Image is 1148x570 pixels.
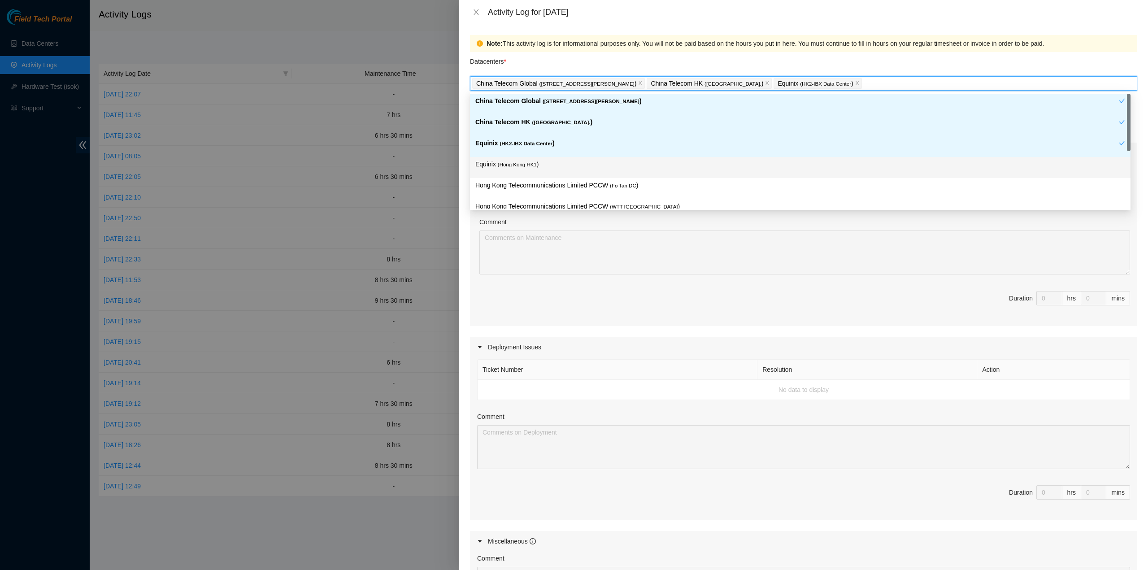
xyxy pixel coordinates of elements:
span: ( HK2-IBX Data Center [500,141,552,146]
div: mins [1106,291,1130,305]
span: exclamation-circle [477,40,483,47]
button: Close [470,8,483,17]
span: ( [GEOGRAPHIC_DATA]. [704,81,761,87]
p: China Telecom Global ) [475,96,1119,106]
th: Ticket Number [478,360,757,380]
span: check [1119,98,1125,104]
span: info-circle [530,538,536,544]
span: close [765,81,770,86]
div: Activity Log for [DATE] [488,7,1137,17]
div: Duration [1009,487,1033,497]
span: check [1119,119,1125,125]
div: This activity log is for informational purposes only. You will not be paid based on the hours you... [487,39,1131,48]
p: Equinix ) [475,138,1119,148]
span: caret-right [477,539,483,544]
label: Comment [477,553,504,563]
label: Comment [477,412,504,422]
span: close [473,9,480,16]
th: Resolution [757,360,977,380]
span: ( [STREET_ADDRESS][PERSON_NAME] [539,81,635,87]
p: Equinix ) [475,159,1125,170]
span: close [855,81,860,86]
textarea: Comment [477,425,1130,469]
span: ( WTT [GEOGRAPHIC_DATA] [610,204,678,209]
span: caret-right [477,344,483,350]
span: ( Fo Tan DC [610,183,636,188]
span: ( Hong Kong HK1 [498,162,537,167]
p: China Telecom HK ) [651,78,763,89]
p: Datacenters [470,52,506,66]
p: Equinix ) [778,78,853,89]
span: ( [STREET_ADDRESS][PERSON_NAME] [543,99,639,104]
div: Miscellaneous [488,536,536,546]
p: Hong Kong Telecommunications Limited PCCW ) [475,201,1125,212]
span: ( HK2-IBX Data Center [800,81,851,87]
div: hrs [1062,291,1081,305]
span: ( [GEOGRAPHIC_DATA]. [532,120,591,125]
td: No data to display [478,380,1130,400]
div: hrs [1062,485,1081,500]
label: Comment [479,217,507,227]
div: Duration [1009,293,1033,303]
div: mins [1106,485,1130,500]
strong: Note: [487,39,503,48]
textarea: Comment [479,231,1130,274]
span: check [1119,140,1125,146]
p: China Telecom HK ) [475,117,1119,127]
p: China Telecom Global ) [476,78,636,89]
div: Miscellaneous info-circle [470,531,1137,552]
th: Action [977,360,1130,380]
p: Hong Kong Telecommunications Limited PCCW ) [475,180,1125,191]
div: Deployment Issues [470,337,1137,357]
span: close [638,81,643,86]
